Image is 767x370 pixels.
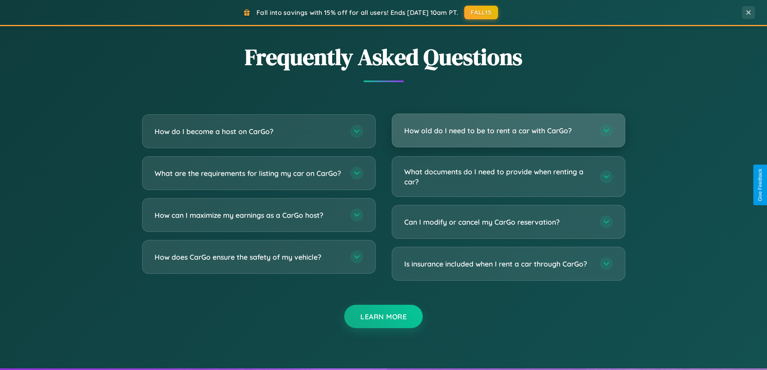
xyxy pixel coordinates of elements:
h3: Can I modify or cancel my CarGo reservation? [404,217,592,227]
div: Give Feedback [757,169,763,201]
h3: What are the requirements for listing my car on CarGo? [155,168,342,178]
h3: How do I become a host on CarGo? [155,126,342,136]
span: Fall into savings with 15% off for all users! Ends [DATE] 10am PT. [256,8,458,17]
button: Learn More [344,305,423,328]
h3: How can I maximize my earnings as a CarGo host? [155,210,342,220]
h3: Is insurance included when I rent a car through CarGo? [404,259,592,269]
h3: How old do I need to be to rent a car with CarGo? [404,126,592,136]
h3: What documents do I need to provide when renting a car? [404,167,592,186]
h2: Frequently Asked Questions [142,41,625,72]
h3: How does CarGo ensure the safety of my vehicle? [155,252,342,262]
button: FALL15 [464,6,498,19]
